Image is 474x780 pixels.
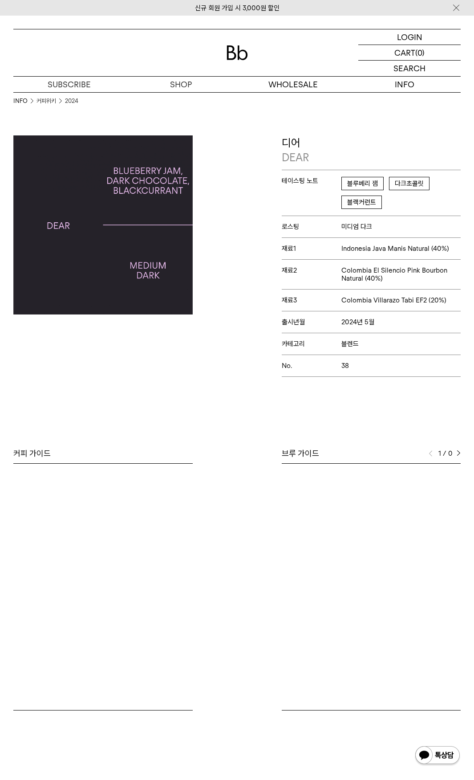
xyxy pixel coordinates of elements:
[341,318,374,326] span: 2024년 5월
[341,177,384,190] span: 블루베리 잼
[414,745,461,767] img: 카카오톡 채널 1:1 채팅 버튼
[358,45,461,61] a: CART (0)
[282,177,341,185] span: 테이스팅 노트
[13,135,193,315] img: 디어DEAR
[341,245,449,253] span: Indonesia Java Manis Natural (40%)
[282,362,341,370] span: No.
[125,77,237,92] a: SHOP
[282,318,341,326] span: 출시년월
[393,61,425,76] p: SEARCH
[282,223,341,231] span: 로스팅
[282,135,461,165] p: 디어
[389,177,429,190] span: 다크초콜릿
[282,150,461,165] p: DEAR
[341,296,446,304] span: Colombia Villarazo Tabi EF2 (20%)
[397,29,422,45] p: LOGIN
[341,223,372,231] span: 미디엄 다크
[437,448,441,459] span: 1
[448,448,452,459] span: 0
[349,77,461,92] p: INFO
[227,45,248,60] img: 로고
[341,196,382,209] span: 블랙커런트
[282,296,341,304] span: 재료3
[358,29,461,45] a: LOGIN
[195,4,280,12] a: 신규 회원 가입 시 3,000원 할인
[13,77,125,92] a: SUBSCRIBE
[341,340,359,348] span: 블렌드
[282,245,341,253] span: 재료1
[282,266,341,274] span: 재료2
[13,97,36,106] li: INFO
[36,97,56,106] a: 커피위키
[282,340,341,348] span: 카테고리
[237,77,349,92] p: WHOLESALE
[13,448,193,459] div: 커피 가이드
[443,448,446,459] span: /
[282,448,461,459] div: 브루 가이드
[415,45,425,60] p: (0)
[394,45,415,60] p: CART
[65,97,78,106] a: 2024
[341,362,349,370] span: 38
[341,266,461,282] span: Colombia El Silencio Pink Bourbon Natural (40%)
